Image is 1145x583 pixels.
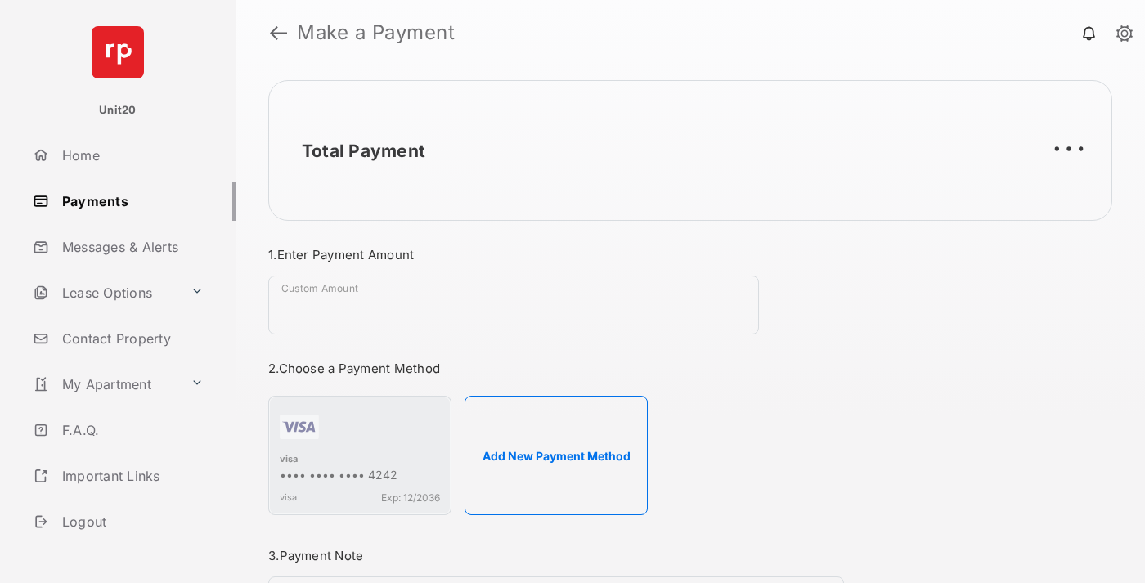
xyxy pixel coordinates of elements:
[26,319,236,358] a: Contact Property
[268,548,844,563] h3: 3. Payment Note
[280,453,440,468] div: visa
[268,247,844,262] h3: 1. Enter Payment Amount
[268,361,844,376] h3: 2. Choose a Payment Method
[92,26,144,78] img: svg+xml;base64,PHN2ZyB4bWxucz0iaHR0cDovL3d3dy53My5vcmcvMjAwMC9zdmciIHdpZHRoPSI2NCIgaGVpZ2h0PSI2NC...
[26,182,236,221] a: Payments
[26,410,236,450] a: F.A.Q.
[26,502,236,541] a: Logout
[26,273,184,312] a: Lease Options
[465,396,648,515] button: Add New Payment Method
[280,491,297,504] span: visa
[26,227,236,267] a: Messages & Alerts
[26,365,184,404] a: My Apartment
[297,23,455,43] strong: Make a Payment
[381,491,440,504] span: Exp: 12/2036
[280,468,440,485] div: •••• •••• •••• 4242
[268,396,451,515] div: visa•••• •••• •••• 4242visaExp: 12/2036
[302,141,425,161] h2: Total Payment
[99,102,137,119] p: Unit20
[26,456,210,496] a: Important Links
[26,136,236,175] a: Home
